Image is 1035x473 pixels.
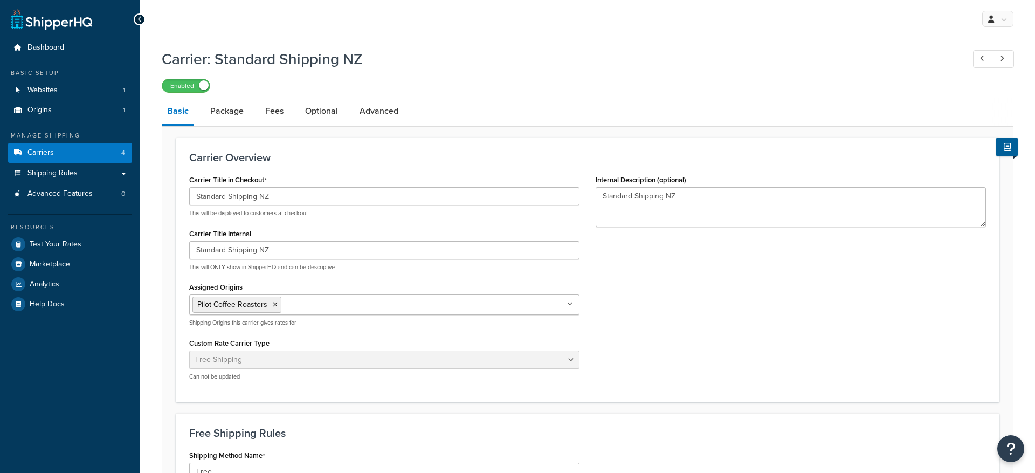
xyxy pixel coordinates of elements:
a: Test Your Rates [8,235,132,254]
p: This will be displayed to customers at checkout [189,209,579,217]
a: Previous Record [973,50,994,68]
a: Dashboard [8,38,132,58]
button: Open Resource Center [997,435,1024,462]
a: Carriers4 [8,143,132,163]
label: Carrier Title Internal [189,230,251,238]
span: 0 [121,189,125,198]
a: Next Record [993,50,1014,68]
span: Origins [27,106,52,115]
a: Basic [162,98,194,126]
a: Marketplace [8,255,132,274]
label: Carrier Title in Checkout [189,176,267,184]
h3: Free Shipping Rules [189,427,986,439]
span: Advanced Features [27,189,93,198]
span: 1 [123,106,125,115]
a: Package [205,98,249,124]
label: Custom Rate Carrier Type [189,339,270,347]
span: Shipping Rules [27,169,78,178]
div: Manage Shipping [8,131,132,140]
a: Analytics [8,275,132,294]
p: Can not be updated [189,373,579,381]
li: Websites [8,80,132,100]
span: Carriers [27,148,54,157]
h3: Carrier Overview [189,152,986,163]
label: Internal Description (optional) [596,176,686,184]
a: Advanced [354,98,404,124]
textarea: Standard Shipping NZ [596,187,986,227]
span: Pilot Coffee Roasters [197,299,267,310]
span: Dashboard [27,43,64,52]
a: Advanced Features0 [8,184,132,204]
a: Origins1 [8,100,132,120]
p: Shipping Origins this carrier gives rates for [189,319,579,327]
span: Analytics [30,280,59,289]
span: Help Docs [30,300,65,309]
label: Enabled [162,79,210,92]
li: Carriers [8,143,132,163]
span: 4 [121,148,125,157]
label: Shipping Method Name [189,451,265,460]
a: Websites1 [8,80,132,100]
span: Marketplace [30,260,70,269]
label: Assigned Origins [189,283,243,291]
a: Fees [260,98,289,124]
span: 1 [123,86,125,95]
h1: Carrier: Standard Shipping NZ [162,49,953,70]
a: Optional [300,98,343,124]
li: Origins [8,100,132,120]
a: Help Docs [8,294,132,314]
li: Advanced Features [8,184,132,204]
div: Resources [8,223,132,232]
button: Show Help Docs [996,138,1018,156]
a: Shipping Rules [8,163,132,183]
span: Websites [27,86,58,95]
span: Test Your Rates [30,240,81,249]
p: This will ONLY show in ShipperHQ and can be descriptive [189,263,579,271]
div: Basic Setup [8,68,132,78]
